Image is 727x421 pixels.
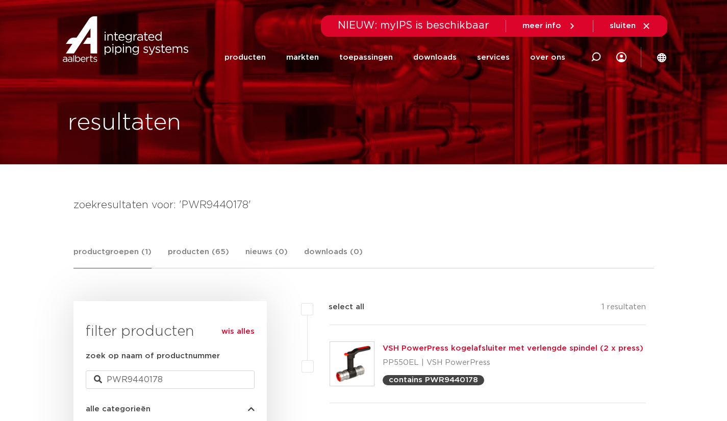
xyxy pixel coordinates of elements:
[221,326,255,338] a: wis alles
[304,246,363,268] a: downloads (0)
[313,301,364,313] label: select all
[413,37,457,78] a: downloads
[86,321,255,342] h3: filter producten
[339,37,393,78] a: toepassingen
[224,37,565,78] nav: Menu
[245,246,288,268] a: nieuws (0)
[601,301,646,317] p: 1 resultaten
[73,197,654,213] h4: zoekresultaten voor: 'PWR9440178'
[383,344,643,352] a: VSH PowerPress kogelafsluiter met verlengde spindel (2 x press)
[383,355,643,371] p: PP550EL | VSH PowerPress
[338,20,489,31] span: NIEUW: myIPS is beschikbaar
[168,246,229,268] a: producten (65)
[610,22,636,30] span: sluiten
[286,37,319,78] a: markten
[73,246,152,268] a: productgroepen (1)
[389,376,478,384] p: contains PWR9440178
[616,37,626,78] div: my IPS
[610,21,651,31] a: sluiten
[86,405,255,413] button: alle categorieën
[68,107,181,139] h1: resultaten
[86,350,220,362] label: zoek op naam of productnummer
[330,342,374,386] img: Thumbnail for VSH PowerPress kogelafsluiter met verlengde spindel (2 x press)
[477,37,510,78] a: services
[224,37,266,78] a: producten
[522,22,561,30] span: meer info
[86,405,151,413] span: alle categorieën
[522,21,576,31] a: meer info
[530,37,565,78] a: over ons
[86,370,255,389] input: zoeken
